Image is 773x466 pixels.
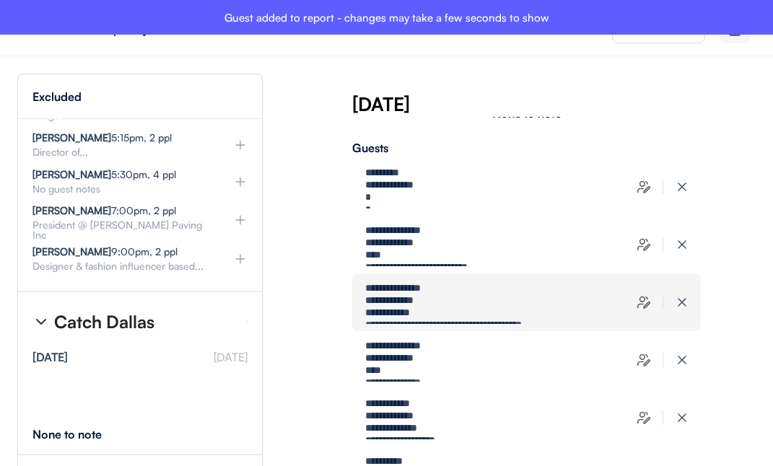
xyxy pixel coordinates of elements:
div: No guest notes [32,110,210,120]
img: plus%20%281%29.svg [233,175,248,189]
strong: [PERSON_NAME] [32,245,111,258]
div: 5:30pm, 4 ppl [32,170,176,180]
div: 9:00pm, 2 ppl [32,247,178,257]
strong: [PERSON_NAME] [32,204,111,216]
div: Designer & fashion influencer based... [32,261,210,271]
img: plus%20%281%29.svg [233,252,248,266]
img: x-close%20%283%29.svg [675,180,689,194]
img: users-edit.svg [637,237,651,252]
div: Catch Dallas [54,313,154,330]
img: x-close%20%283%29.svg [675,410,689,425]
img: plus%20%281%29.svg [233,138,248,152]
div: President @ [PERSON_NAME] Paving Inc [32,220,210,240]
div: No guest notes [32,184,210,194]
img: users-edit.svg [637,295,651,309]
img: x-close%20%283%29.svg [675,237,689,252]
div: [DATE] [32,351,68,363]
img: users-edit.svg [637,180,651,194]
img: users-edit.svg [637,353,651,367]
div: 5:15pm, 2 ppl [32,133,172,143]
img: x-close%20%283%29.svg [675,353,689,367]
img: plus%20%281%29.svg [233,213,248,227]
img: chevron-right%20%281%29.svg [32,313,50,330]
img: users-edit.svg [637,410,651,425]
img: x-close%20%283%29.svg [675,295,689,309]
div: Director of... [32,147,210,157]
div: Excluded [32,91,82,102]
strong: [PERSON_NAME] [32,131,111,144]
div: 7:00pm, 2 ppl [32,206,176,216]
div: None to note [492,107,562,119]
div: Guests [352,142,701,154]
font: [DATE] [214,350,248,364]
div: [DATE] [352,91,773,117]
strong: [PERSON_NAME] [32,168,111,180]
div: None to note [32,428,128,440]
